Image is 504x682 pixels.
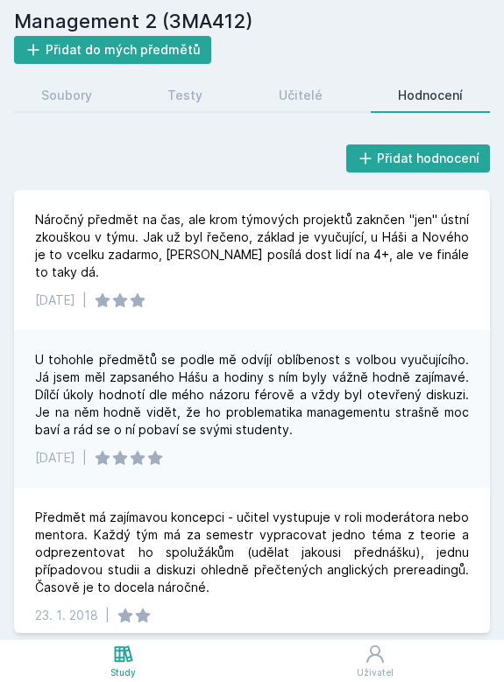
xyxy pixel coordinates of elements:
div: Testy [167,87,202,104]
div: Soubory [41,87,92,104]
button: Přidat hodnocení [346,144,491,172]
div: | [105,607,110,624]
div: Předmět má zajímavou koncepci - učitel vystupuje v roli moderátora nebo mentora. Každý tým má za ... [35,509,469,596]
h2: Management 2 (3MA412) [14,7,490,36]
div: [DATE] [35,292,75,309]
a: Učitelé [252,78,350,113]
div: U tohohle předmětů se podle mě odvíjí oblíbenost s volbou vyučujícího. Já jsem měl zapsaného Hášu... [35,351,469,439]
div: Study [110,666,136,679]
div: Náročný předmět na čas, ale krom týmových projektů zaknčen "jen" ústní zkouškou v týmu. Jak už by... [35,211,469,281]
a: Uživatel [246,640,504,682]
div: Uživatel [357,666,394,679]
a: Hodnocení [371,78,490,113]
div: | [82,449,87,467]
div: [DATE] [35,449,75,467]
a: Testy [140,78,230,113]
a: Soubory [14,78,119,113]
div: Hodnocení [398,87,463,104]
div: 23. 1. 2018 [35,607,98,624]
button: Přidat do mých předmětů [14,36,211,64]
div: | [82,292,87,309]
div: Učitelé [279,87,323,104]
